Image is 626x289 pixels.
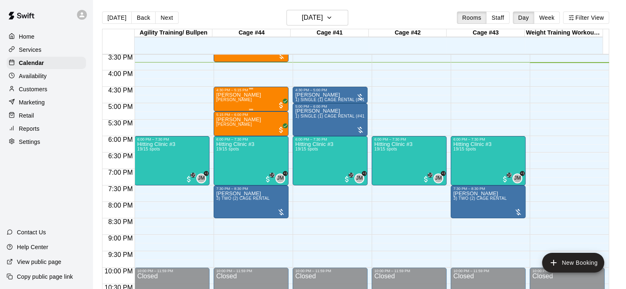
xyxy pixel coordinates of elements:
div: Cage #43 [447,29,525,37]
span: All customers have paid [277,126,285,134]
span: 16 [507,173,512,178]
div: Jorge Murillo [433,173,443,183]
p: View public page [17,258,61,266]
div: 6:00 PM – 7:30 PM [374,137,444,141]
a: Retail [7,109,86,122]
button: Staff [486,12,510,24]
span: 3) TWO (2) CAGE RENTAL [453,196,507,201]
a: Calendar [7,57,86,69]
p: Settings [19,138,40,146]
a: Reports [7,123,86,135]
p: Availability [19,72,47,80]
button: [DATE] [102,12,132,24]
span: 8:30 PM [106,218,135,225]
button: Rooms [457,12,486,24]
div: Jorge Murillo [275,173,285,183]
span: 4:00 PM [106,70,135,77]
span: 16 / 19 customers have paid [185,175,193,183]
p: Calendar [19,59,44,67]
span: +1 [520,171,525,176]
div: 10:00 PM – 11:59 PM [295,269,365,273]
p: Reports [19,125,40,133]
span: +1 [204,171,209,176]
button: Back [131,12,156,24]
span: 7:00 PM [106,169,135,176]
span: 16 / 19 customers have paid [264,175,272,183]
span: 19/15 spots filled [137,147,160,151]
span: 10:00 PM [102,268,135,275]
span: Jorge Murillo & 1 other [358,173,364,183]
div: 6:00 PM – 7:30 PM: Hitting Clinic #3 [451,136,526,185]
span: Jorge Murillo & 1 other [516,173,522,183]
button: Week [534,12,560,24]
div: 10:00 PM – 11:59 PM [137,269,207,273]
div: 10:00 PM – 11:59 PM [374,269,444,273]
span: 6:30 PM [106,153,135,160]
div: 5:15 PM – 6:00 PM: Kevin Keller [214,111,289,136]
span: 6:00 PM [106,136,135,143]
span: JM [435,174,442,183]
span: Jorge Murillo & 1 other [200,173,206,183]
div: 7:30 PM – 8:30 PM: 3) TWO (2) CAGE RENTAL [451,185,526,218]
div: 6:00 PM – 7:30 PM: Hitting Clinic #3 [372,136,447,185]
div: 6:00 PM – 7:30 PM [453,137,523,141]
div: 6:00 PM – 7:30 PM [137,137,207,141]
div: 4:30 PM – 5:00 PM [295,88,365,92]
p: Customers [19,85,47,93]
span: 19/15 spots filled [216,147,239,151]
button: [DATE] [286,10,348,25]
span: 19/15 spots filled [453,147,476,151]
span: 3) TWO (2) CAGE RENTAL [216,196,270,201]
span: 8:00 PM [106,202,135,209]
div: 6:00 PM – 7:30 PM: Hitting Clinic #3 [293,136,368,185]
span: Jorge Murillo & 1 other [437,173,443,183]
a: Customers [7,83,86,95]
a: Services [7,44,86,56]
div: 4:30 PM – 5:00 PM: Olivia Sanchez [293,87,368,103]
span: 16 / 19 customers have paid [501,175,509,183]
span: 16 [349,173,354,178]
div: 5:00 PM – 6:00 PM [295,104,365,109]
span: 16 / 19 customers have paid [422,175,430,183]
div: Jorge Murillo [196,173,206,183]
p: Retail [19,111,34,120]
span: 16 / 19 customers have paid [343,175,351,183]
div: Home [7,30,86,43]
div: Marketing [7,96,86,109]
div: 5:15 PM – 6:00 PM [216,113,286,117]
button: Next [155,12,178,24]
span: JM [198,174,205,183]
span: 7:30 PM [106,185,135,192]
h6: [DATE] [302,12,323,23]
p: Marketing [19,98,45,106]
p: Copy public page link [17,273,73,281]
span: JM [277,174,284,183]
button: Day [513,12,534,24]
a: Availability [7,70,86,82]
div: 6:00 PM – 7:30 PM [295,137,365,141]
div: 6:00 PM – 7:30 PM: Hitting Clinic #3 [214,136,289,185]
div: 5:00 PM – 6:00 PM: Olivia Sanchez [293,103,368,136]
span: +1 [362,171,367,176]
a: Settings [7,136,86,148]
div: 4:30 PM – 5:15 PM: Kevin Keller [214,87,289,111]
div: 10:00 PM – 11:59 PM [453,269,523,273]
span: +1 [283,171,288,176]
span: 9:30 PM [106,251,135,258]
span: 19/15 spots filled [295,147,318,151]
div: 10:00 PM – 11:59 PM [216,269,286,273]
div: 10:00 PM – 11:59 PM [532,269,602,273]
div: Jorge Murillo [512,173,522,183]
span: 9:00 PM [106,235,135,242]
button: add [542,253,604,273]
div: 7:30 PM – 8:30 PM: 3) TWO (2) CAGE RENTAL [214,185,289,218]
div: Agility Training/ Bullpen [135,29,213,37]
span: 16 [428,173,433,178]
span: JM [356,174,363,183]
span: 5:30 PM [106,120,135,127]
span: 3:30 PM [106,54,135,61]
